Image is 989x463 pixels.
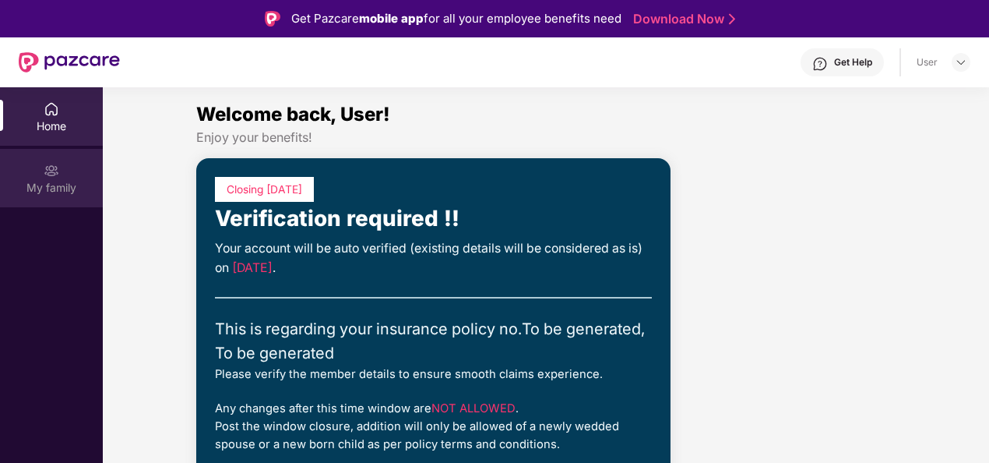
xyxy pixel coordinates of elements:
div: Get Help [834,56,872,69]
div: Get Pazcare for all your employee benefits need [291,9,621,28]
span: [DATE] [232,260,273,275]
div: Any changes after this time window are . Post the window closure, addition will only be allowed o... [215,400,652,454]
div: This is regarding your insurance policy no. To be generated, To be generated [215,317,652,366]
img: Logo [265,11,280,27]
div: User [917,56,938,69]
div: Your account will be auto verified (existing details will be considered as is) on . [215,239,652,278]
span: Welcome back, User! [196,103,390,125]
div: Please verify the member details to ensure smooth claims experience. [215,366,652,383]
img: svg+xml;base64,PHN2ZyBpZD0iSGVscC0zMngzMiIgeG1sbnM9Imh0dHA6Ly93d3cudzMub3JnLzIwMDAvc3ZnIiB3aWR0aD... [812,56,828,72]
img: New Pazcare Logo [19,52,120,72]
img: svg+xml;base64,PHN2ZyBpZD0iRHJvcGRvd24tMzJ4MzIiIHhtbG5zPSJodHRwOi8vd3d3LnczLm9yZy8yMDAwL3N2ZyIgd2... [955,56,967,69]
img: Stroke [729,11,735,27]
a: Download Now [633,11,730,27]
div: Enjoy your benefits! [196,129,896,146]
strong: mobile app [359,11,424,26]
div: Verification required !! [215,202,652,236]
span: NOT ALLOWED [431,401,516,415]
img: svg+xml;base64,PHN2ZyBpZD0iSG9tZSIgeG1sbnM9Imh0dHA6Ly93d3cudzMub3JnLzIwMDAvc3ZnIiB3aWR0aD0iMjAiIG... [44,101,59,117]
img: svg+xml;base64,PHN2ZyB3aWR0aD0iMjAiIGhlaWdodD0iMjAiIHZpZXdCb3g9IjAgMCAyMCAyMCIgZmlsbD0ibm9uZSIgeG... [44,163,59,178]
span: Closing [DATE] [227,183,302,196]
